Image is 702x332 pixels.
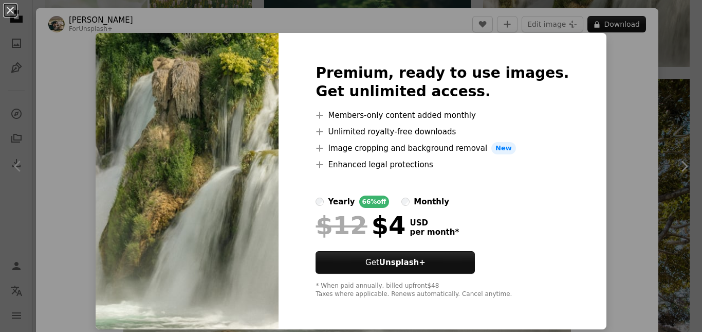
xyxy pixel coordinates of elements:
[316,251,475,274] button: GetUnsplash+
[316,198,324,206] input: yearly66%off
[401,198,410,206] input: monthly
[410,218,459,228] span: USD
[414,196,449,208] div: monthly
[316,212,405,239] div: $4
[410,228,459,237] span: per month *
[316,159,569,171] li: Enhanced legal protections
[328,196,355,208] div: yearly
[359,196,390,208] div: 66% off
[316,212,367,239] span: $12
[316,282,569,299] div: * When paid annually, billed upfront $48 Taxes where applicable. Renews automatically. Cancel any...
[316,126,569,138] li: Unlimited royalty-free downloads
[316,142,569,154] li: Image cropping and background removal
[491,142,516,154] span: New
[96,33,279,329] img: premium_photo-1675448891094-0f3acc556fdb
[379,258,426,267] strong: Unsplash+
[316,64,569,101] h2: Premium, ready to use images. Get unlimited access.
[316,109,569,121] li: Members-only content added monthly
